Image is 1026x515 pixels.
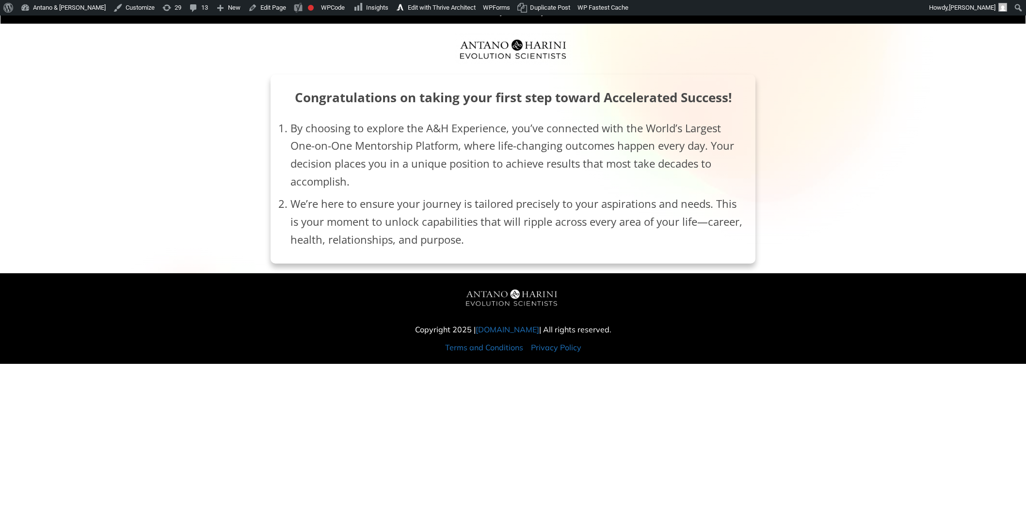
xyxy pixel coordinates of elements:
[531,343,581,352] a: Privacy Policy
[366,4,388,11] span: Insights
[445,343,523,352] a: Terms and Conditions
[404,323,622,336] p: Copyright 2025 | | All rights reserved.
[455,33,571,65] img: Evolution-Scientist (2)
[290,119,745,195] li: By choosing to explore the A&H Experience, you’ve connected with the World’s Largest One-on-One M...
[949,4,995,11] span: [PERSON_NAME]
[295,89,732,106] strong: Congratulations on taking your first step toward Accelerated Success!
[290,195,745,248] li: We’re here to ensure your journey is tailored precisely to your aspirations and needs. This is yo...
[476,325,539,334] a: [DOMAIN_NAME]
[452,283,574,314] img: A&H_Ev png
[308,5,314,11] div: Focus keyphrase not set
